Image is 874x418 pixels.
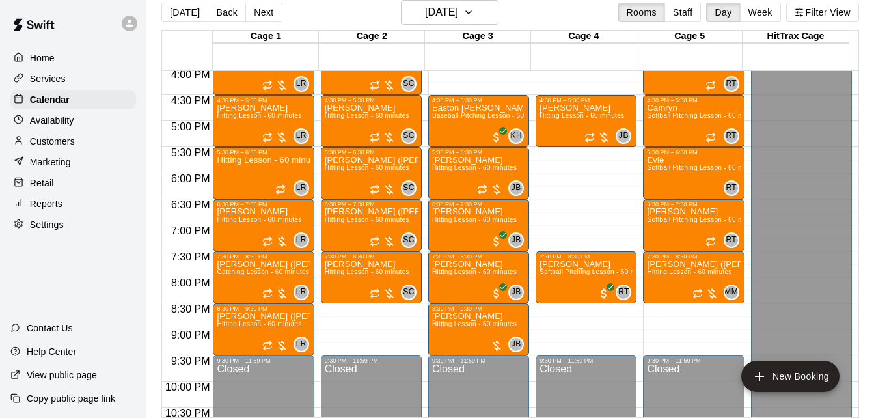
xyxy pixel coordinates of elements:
[741,361,840,392] button: add
[217,320,301,327] span: Hitting Lesson - 60 minutes
[513,337,524,352] span: Jose Bermudez
[370,184,380,195] span: Recurring event
[531,31,637,43] div: Cage 4
[432,320,517,327] span: Hitting Lesson - 60 minutes
[168,303,213,314] span: 8:30 PM
[296,234,307,247] span: LR
[618,286,629,299] span: RT
[403,182,414,195] span: SC
[168,225,213,236] span: 7:00 PM
[208,3,246,22] button: Back
[10,132,136,151] div: Customers
[168,199,213,210] span: 6:30 PM
[10,90,136,109] div: Calendar
[490,287,503,300] span: All customers have paid
[647,216,762,223] span: Softball Pitching Lesson - 60 minutes
[428,147,529,199] div: 5:30 PM – 6:30 PM: Hitting Lesson - 60 minutes
[168,95,213,106] span: 4:30 PM
[490,131,503,144] span: All customers have paid
[729,285,739,300] span: Melissa Martinez
[724,285,739,300] div: Melissa Martinez
[401,285,417,300] div: Santiago Chirino
[262,341,273,351] span: Recurring event
[10,111,136,130] div: Availability
[296,77,307,91] span: LR
[621,285,631,300] span: Raychel Trocki
[428,199,529,251] div: 6:30 PM – 7:30 PM: Hailey Veon
[616,285,631,300] div: Raychel Trocki
[213,303,314,355] div: 8:30 PM – 9:30 PM: Hitting Lesson - 60 minutes
[513,128,524,144] span: Kyle Huckaby
[743,31,849,43] div: HitTrax Cage
[217,357,310,364] div: 9:30 PM – 11:59 PM
[213,147,314,199] div: 5:30 PM – 6:30 PM: Hitting Lesson - 60 minutes
[432,253,525,260] div: 7:30 PM – 8:30 PM
[30,156,71,169] p: Marketing
[217,268,309,275] span: Catching Lesson - 60 minutes
[508,128,524,144] div: Kyle Huckaby
[647,201,740,208] div: 6:30 PM – 7:30 PM
[643,95,744,147] div: 4:30 PM – 5:30 PM: Camryn
[217,201,310,208] div: 6:30 PM – 7:30 PM
[643,199,744,251] div: 6:30 PM – 7:30 PM: Lyla
[370,288,380,299] span: Recurring event
[321,95,422,147] div: 4:30 PM – 5:30 PM: Hitting Lesson - 60 minutes
[740,3,781,22] button: Week
[30,135,75,148] p: Customers
[539,253,633,260] div: 7:30 PM – 8:30 PM
[10,48,136,68] div: Home
[168,121,213,132] span: 5:00 PM
[213,251,314,303] div: 7:30 PM – 8:30 PM: Catching Lesson - 60 minutes
[10,215,136,234] div: Settings
[401,128,417,144] div: Santiago Chirino
[512,286,521,299] span: JB
[217,97,310,104] div: 4:30 PM – 5:30 PM
[643,251,744,303] div: 7:30 PM – 8:30 PM: Hitting Lesson - 60 minutes
[536,251,636,303] div: 7:30 PM – 8:30 PM: Elli Ramirez
[584,132,595,143] span: Recurring event
[262,288,273,299] span: Recurring event
[294,285,309,300] div: Leo Rojas
[726,77,737,91] span: RT
[294,232,309,248] div: Leo Rojas
[706,3,740,22] button: Day
[425,31,531,43] div: Cage 3
[319,31,425,43] div: Cage 2
[432,305,525,312] div: 8:30 PM – 9:30 PM
[10,69,136,89] div: Services
[10,194,136,214] a: Reports
[432,201,525,208] div: 6:30 PM – 7:30 PM
[27,369,97,382] p: View public page
[325,97,418,104] div: 4:30 PM – 5:30 PM
[30,72,66,85] p: Services
[729,180,739,196] span: Raychel Trocki
[403,130,414,143] span: SC
[432,149,525,156] div: 5:30 PM – 6:30 PM
[168,173,213,184] span: 6:00 PM
[168,147,213,158] span: 5:30 PM
[724,76,739,92] div: Raychel Trocki
[597,287,610,300] span: All customers have paid
[299,76,309,92] span: Leo Rojas
[432,97,525,104] div: 4:30 PM – 5:30 PM
[477,184,487,195] span: Recurring event
[168,251,213,262] span: 7:30 PM
[539,357,633,364] div: 9:30 PM – 11:59 PM
[647,112,762,119] span: Softball Pitching Lesson - 60 minutes
[262,132,273,143] span: Recurring event
[539,268,655,275] span: Softball Pitching Lesson - 60 minutes
[647,357,740,364] div: 9:30 PM – 11:59 PM
[786,3,859,22] button: Filter View
[643,147,744,199] div: 5:30 PM – 6:30 PM: Evie
[27,345,76,358] p: Help Center
[161,3,208,22] button: [DATE]
[262,236,273,247] span: Recurring event
[401,232,417,248] div: Santiago Chirino
[30,93,70,106] p: Calendar
[729,232,739,248] span: Raychel Trocki
[621,128,631,144] span: Jose Bermudez
[325,112,409,119] span: Hitting Lesson - 60 minutes
[10,173,136,193] a: Retail
[325,149,418,156] div: 5:30 PM – 6:30 PM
